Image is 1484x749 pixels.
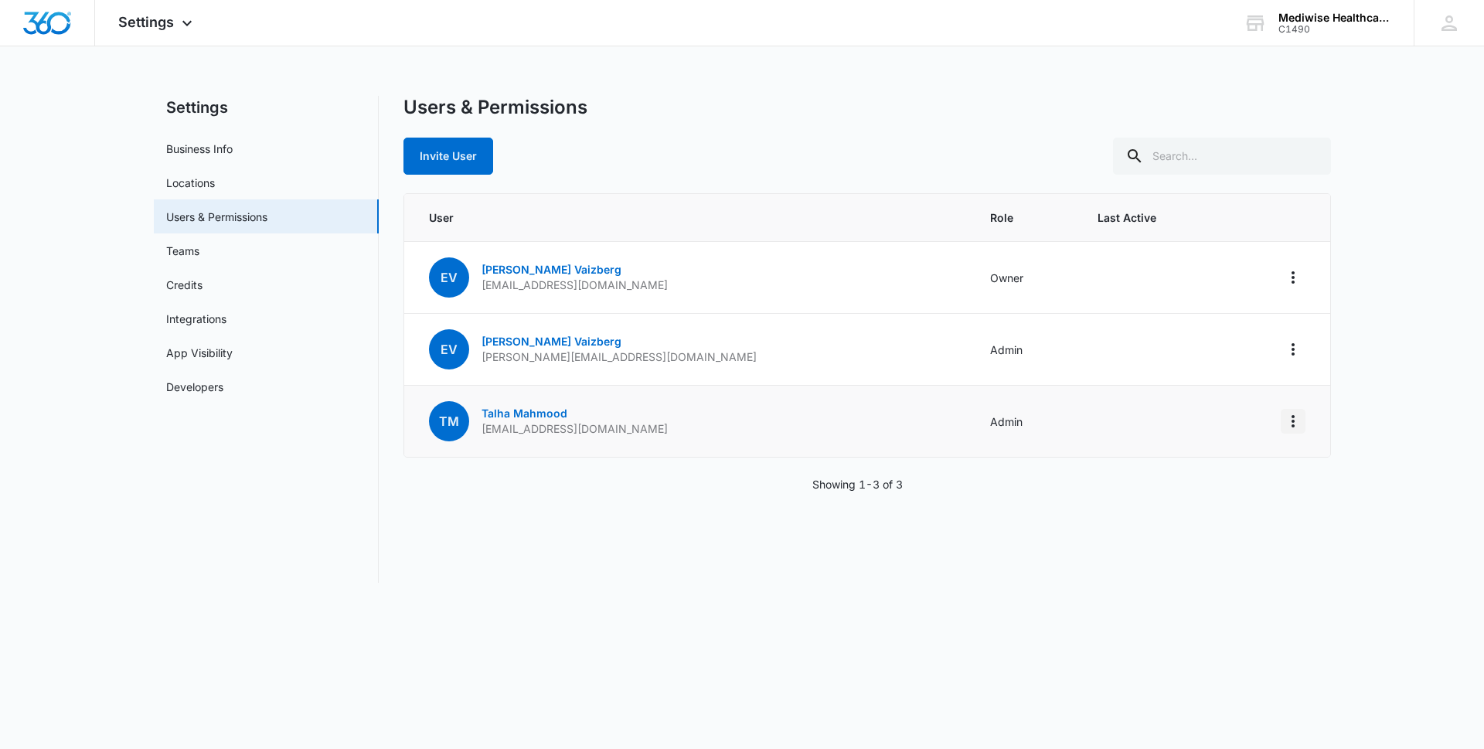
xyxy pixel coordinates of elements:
span: Settings [118,14,174,30]
a: TM [429,415,469,428]
button: Actions [1281,265,1305,290]
a: App Visibility [166,345,233,361]
td: Admin [972,314,1079,386]
a: Locations [166,175,215,191]
p: [EMAIL_ADDRESS][DOMAIN_NAME] [482,421,668,437]
span: Role [990,209,1060,226]
div: account id [1278,24,1391,35]
h1: Users & Permissions [403,96,587,119]
a: Credits [166,277,203,293]
button: Invite User [403,138,493,175]
h2: Settings [154,96,379,119]
button: Actions [1281,409,1305,434]
p: [EMAIL_ADDRESS][DOMAIN_NAME] [482,277,668,293]
a: EV [429,271,469,284]
a: Teams [166,243,199,259]
a: [PERSON_NAME] Vaizberg [482,263,621,276]
td: Owner [972,242,1079,314]
span: TM [429,401,469,441]
div: account name [1278,12,1391,24]
span: User [429,209,953,226]
a: EV [429,343,469,356]
a: Business Info [166,141,233,157]
input: Search... [1113,138,1331,175]
a: Talha Mahmood [482,407,567,420]
a: Invite User [403,149,493,162]
span: EV [429,257,469,298]
a: Users & Permissions [166,209,267,225]
p: Showing 1-3 of 3 [812,476,903,492]
p: [PERSON_NAME][EMAIL_ADDRESS][DOMAIN_NAME] [482,349,757,365]
a: Integrations [166,311,226,327]
span: Last Active [1098,209,1207,226]
a: Developers [166,379,223,395]
a: [PERSON_NAME] Vaizberg [482,335,621,348]
td: Admin [972,386,1079,458]
button: Actions [1281,337,1305,362]
span: EV [429,329,469,369]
